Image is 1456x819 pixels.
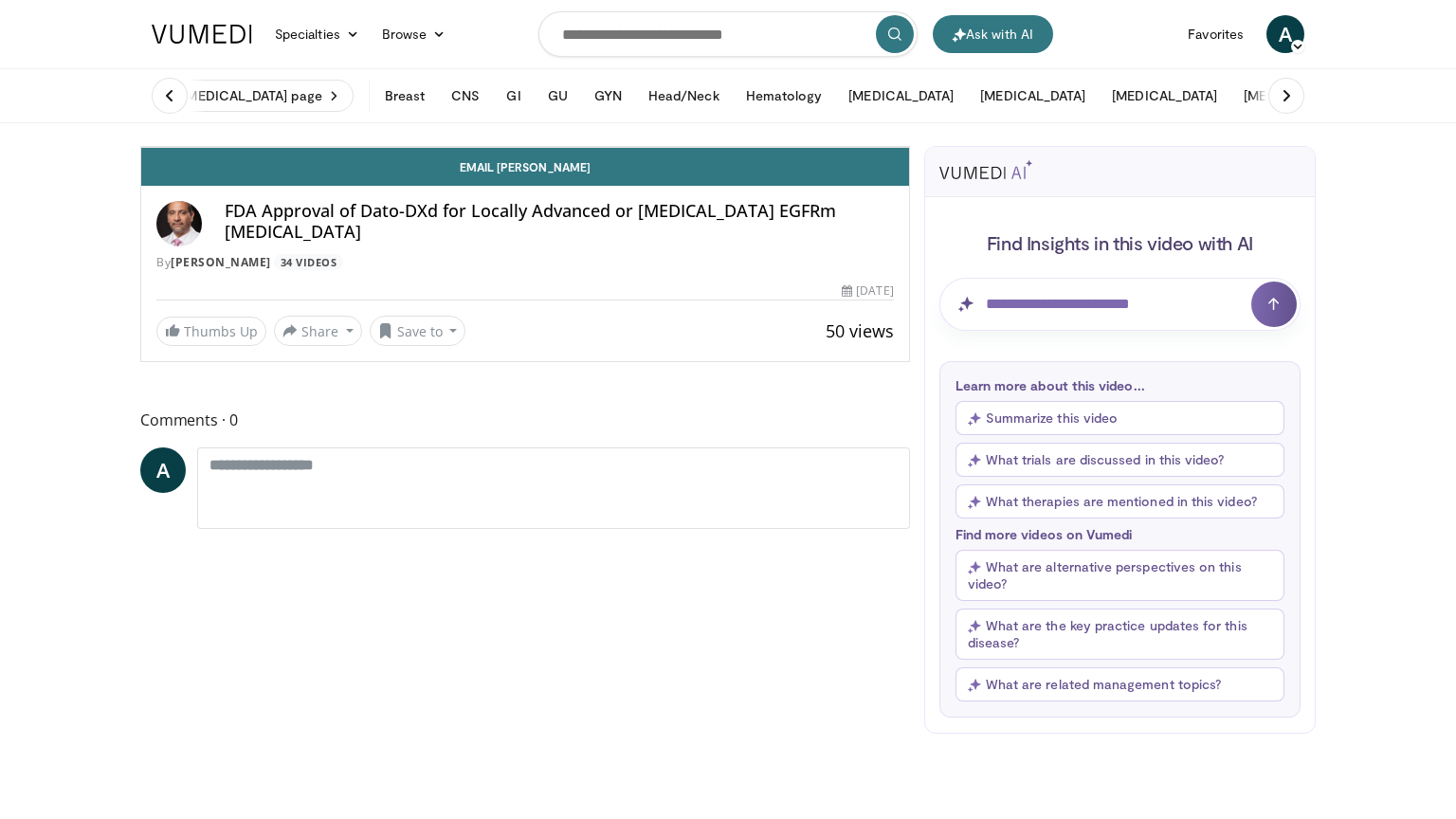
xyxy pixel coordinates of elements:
[274,254,343,270] a: 34 Videos
[837,77,965,115] button: [MEDICAL_DATA]
[842,282,893,300] div: [DATE]
[955,443,1284,477] button: What trials are discussed in this video?
[955,526,1284,542] p: Find more videos on Vumedi
[156,317,266,346] a: Thumbs Up
[939,160,1032,179] img: vumedi-ai-logo.svg
[440,77,491,115] button: CNS
[371,15,458,53] a: Browse
[955,609,1284,660] button: What are the key practice updates for this disease?
[583,77,633,115] button: GYN
[495,77,532,115] button: GI
[933,15,1053,53] button: Ask with AI
[969,77,1097,115] button: [MEDICAL_DATA]
[225,201,894,242] h4: FDA Approval of Dato-DXd for Locally Advanced or [MEDICAL_DATA] EGFRm [MEDICAL_DATA]
[939,230,1301,255] h4: Find Insights in this video with AI
[939,278,1301,331] input: Question for AI
[141,147,909,148] video-js: Video Player
[140,80,354,112] a: Visit [MEDICAL_DATA] page
[955,550,1284,601] button: What are alternative perspectives on this video?
[264,15,371,53] a: Specialties
[735,77,834,115] button: Hematology
[141,148,909,186] a: Email [PERSON_NAME]
[156,254,894,271] div: By
[140,408,910,432] span: Comments 0
[274,316,362,346] button: Share
[537,77,579,115] button: GU
[156,201,202,246] img: Avatar
[1176,15,1255,53] a: Favorites
[140,447,186,493] a: A
[373,77,436,115] button: Breast
[955,667,1284,701] button: What are related management topics?
[171,254,271,270] a: [PERSON_NAME]
[1266,15,1304,53] a: A
[955,401,1284,435] button: Summarize this video
[1101,77,1228,115] button: [MEDICAL_DATA]
[826,319,894,342] span: 50 views
[1232,77,1360,115] button: [MEDICAL_DATA]
[538,11,918,57] input: Search topics, interventions
[637,77,731,115] button: Head/Neck
[152,25,252,44] img: VuMedi Logo
[955,377,1284,393] p: Learn more about this video...
[955,484,1284,519] button: What therapies are mentioned in this video?
[370,316,466,346] button: Save to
